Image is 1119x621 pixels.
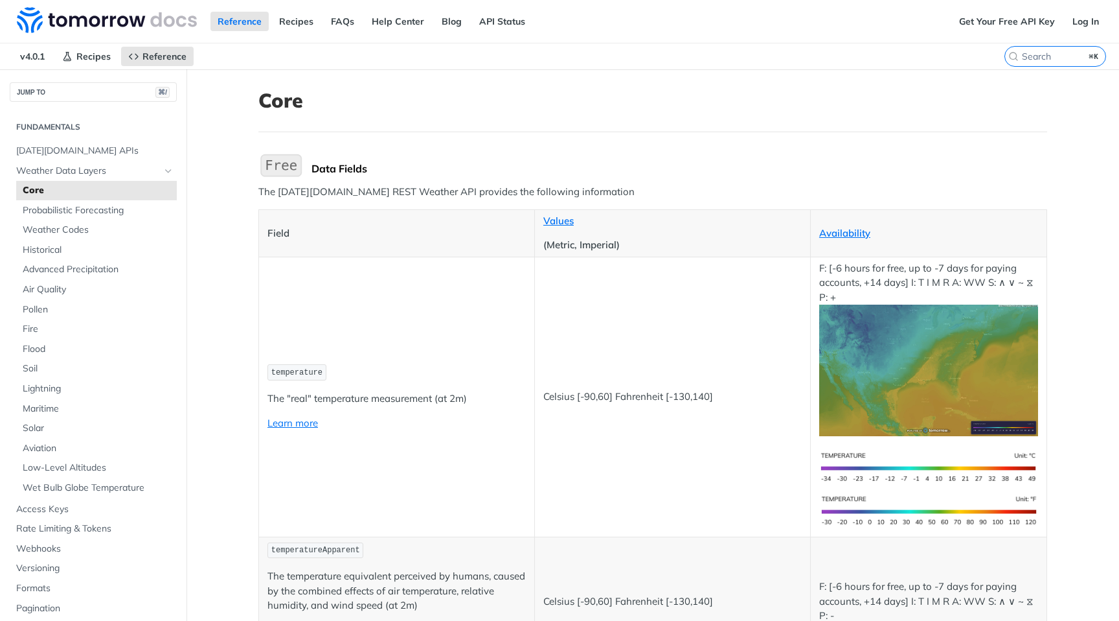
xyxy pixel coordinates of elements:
[23,482,174,495] span: Wet Bulb Globe Temperature
[16,165,160,178] span: Weather Data Layers
[10,82,177,102] button: JUMP TO⌘/
[267,392,526,406] p: The "real" temperature measurement (at 2m)
[324,12,361,31] a: FAQs
[121,47,194,66] a: Reference
[267,569,526,613] p: The temperature equivalent perceived by humans, caused by the combined effects of air temperature...
[155,87,170,98] span: ⌘/
[365,12,431,31] a: Help Center
[10,599,177,618] a: Pagination
[16,582,174,595] span: Formats
[1086,50,1102,63] kbd: ⌘K
[16,359,177,379] a: Soil
[543,238,802,253] p: (Metric, Imperial)
[10,121,177,133] h2: Fundamentals
[23,323,174,336] span: Fire
[55,47,118,66] a: Recipes
[16,419,177,438] a: Solar
[23,362,174,375] span: Soil
[23,403,174,416] span: Maritime
[258,185,1047,200] p: The [DATE][DOMAIN_NAME] REST Weather API provides the following information
[10,519,177,539] a: Rate Limiting & Tokens
[272,12,321,31] a: Recipes
[1065,12,1106,31] a: Log In
[10,579,177,598] a: Formats
[10,141,177,161] a: [DATE][DOMAIN_NAME] APIs
[271,368,322,377] span: temperature
[23,422,174,435] span: Solar
[952,12,1062,31] a: Get Your Free API Key
[16,379,177,399] a: Lightning
[23,184,174,197] span: Core
[23,303,174,316] span: Pollen
[543,215,574,227] a: Values
[23,244,174,257] span: Historical
[271,546,360,555] span: temperatureApparent
[142,51,186,62] span: Reference
[819,504,1038,516] span: Expand image
[16,181,177,200] a: Core
[258,89,1047,112] h1: Core
[23,462,174,475] span: Low-Level Altitudes
[311,162,1047,175] div: Data Fields
[435,12,469,31] a: Blog
[16,439,177,458] a: Aviation
[10,500,177,519] a: Access Keys
[267,226,526,241] p: Field
[16,201,177,220] a: Probabilistic Forecasting
[543,390,802,404] p: Celsius [-90,60] Fahrenheit [-130,140]
[10,559,177,578] a: Versioning
[16,602,174,615] span: Pagination
[17,7,197,33] img: Tomorrow.io Weather API Docs
[16,458,177,478] a: Low-Level Altitudes
[819,261,1038,436] p: F: [-6 hours for free, up to -7 days for paying accounts, +14 days] I: T I M R A: WW S: ∧ ∨ ~ ⧖ P: +
[23,263,174,276] span: Advanced Precipitation
[16,503,174,516] span: Access Keys
[1008,51,1019,62] svg: Search
[267,417,318,429] a: Learn more
[16,220,177,240] a: Weather Codes
[16,300,177,320] a: Pollen
[10,539,177,559] a: Webhooks
[543,594,802,609] p: Celsius [-90,60] Fahrenheit [-130,140]
[16,399,177,419] a: Maritime
[16,280,177,299] a: Air Quality
[16,562,174,575] span: Versioning
[16,340,177,359] a: Flood
[16,320,177,339] a: Fire
[163,166,174,176] button: Hide subpages for Weather Data Layers
[16,145,174,158] span: [DATE][DOMAIN_NAME] APIs
[16,478,177,498] a: Wet Bulb Globe Temperature
[23,382,174,395] span: Lightning
[76,51,111,62] span: Recipes
[819,227,870,239] a: Availability
[16,522,174,535] span: Rate Limiting & Tokens
[210,12,269,31] a: Reference
[819,364,1038,376] span: Expand image
[13,47,52,66] span: v4.0.1
[16,543,174,556] span: Webhooks
[23,224,174,237] span: Weather Codes
[10,161,177,181] a: Weather Data LayersHide subpages for Weather Data Layers
[23,442,174,455] span: Aviation
[819,460,1038,473] span: Expand image
[472,12,532,31] a: API Status
[16,260,177,279] a: Advanced Precipitation
[23,283,174,296] span: Air Quality
[23,204,174,217] span: Probabilistic Forecasting
[23,343,174,356] span: Flood
[16,240,177,260] a: Historical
